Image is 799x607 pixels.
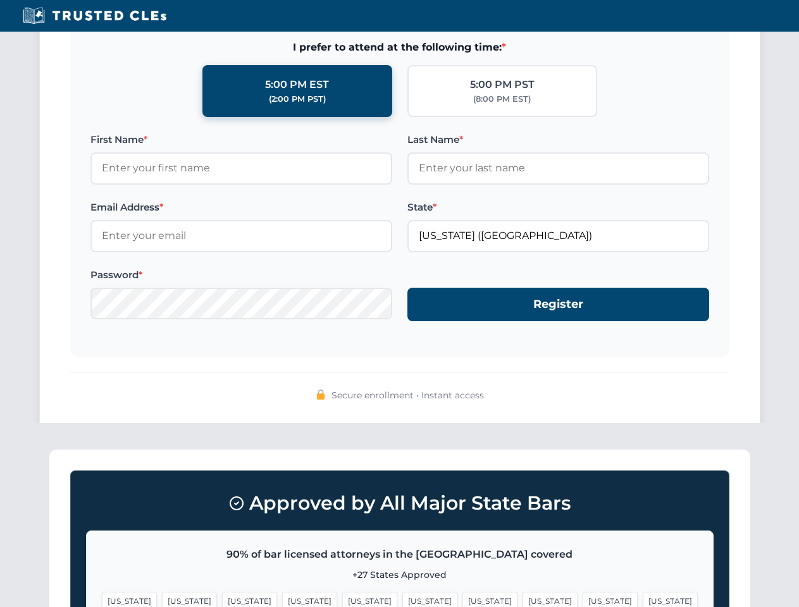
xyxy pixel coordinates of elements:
[407,152,709,184] input: Enter your last name
[316,389,326,400] img: 🔒
[265,77,329,93] div: 5:00 PM EST
[19,6,170,25] img: Trusted CLEs
[90,132,392,147] label: First Name
[407,132,709,147] label: Last Name
[90,220,392,252] input: Enter your email
[407,220,709,252] input: Florida (FL)
[407,200,709,215] label: State
[269,93,326,106] div: (2:00 PM PST)
[90,267,392,283] label: Password
[473,93,531,106] div: (8:00 PM EST)
[407,288,709,321] button: Register
[102,546,698,563] p: 90% of bar licensed attorneys in the [GEOGRAPHIC_DATA] covered
[90,200,392,215] label: Email Address
[102,568,698,582] p: +27 States Approved
[470,77,535,93] div: 5:00 PM PST
[331,388,484,402] span: Secure enrollment • Instant access
[90,39,709,56] span: I prefer to attend at the following time:
[86,486,714,520] h3: Approved by All Major State Bars
[90,152,392,184] input: Enter your first name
